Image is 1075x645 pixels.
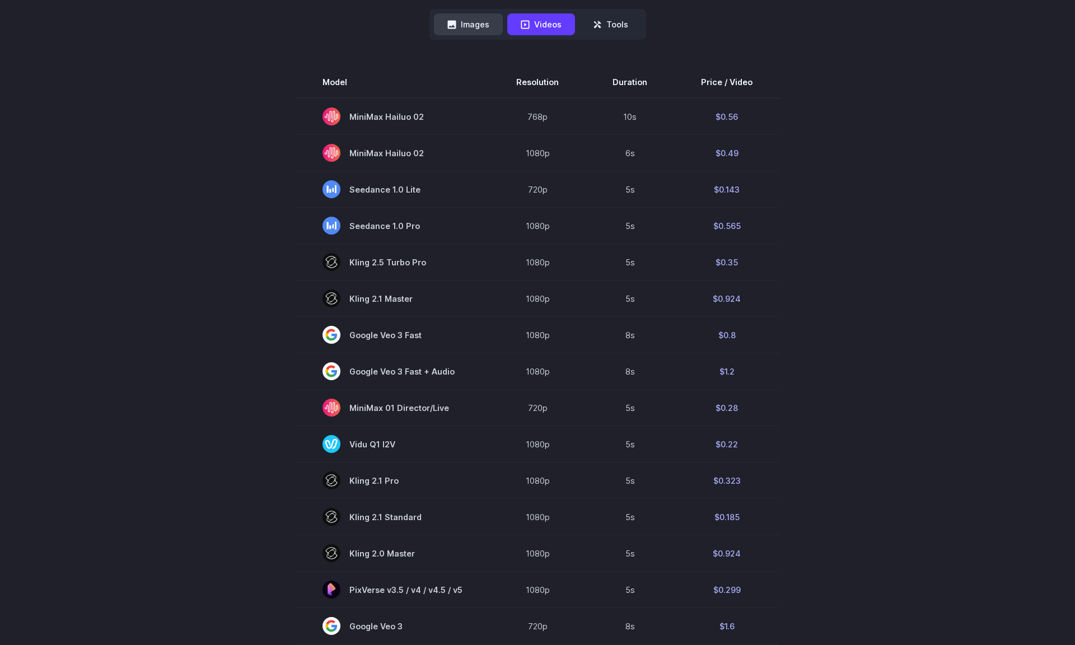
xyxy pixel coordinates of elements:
[489,535,586,572] td: 1080p
[322,508,462,526] span: Kling 2.1 Standard
[674,535,779,572] td: $0.924
[489,499,586,535] td: 1080p
[586,135,674,171] td: 6s
[586,67,674,98] th: Duration
[322,581,462,599] span: PixVerse v3.5 / v4 / v4.5 / v5
[586,317,674,353] td: 8s
[296,67,489,98] th: Model
[322,326,462,344] span: Google Veo 3 Fast
[586,572,674,608] td: 5s
[674,317,779,353] td: $0.8
[586,499,674,535] td: 5s
[322,180,462,198] span: Seedance 1.0 Lite
[322,107,462,125] span: MiniMax Hailuo 02
[586,353,674,390] td: 8s
[674,572,779,608] td: $0.299
[322,289,462,307] span: Kling 2.1 Master
[586,462,674,499] td: 5s
[674,426,779,462] td: $0.22
[674,353,779,390] td: $1.2
[489,572,586,608] td: 1080p
[322,544,462,562] span: Kling 2.0 Master
[674,462,779,499] td: $0.323
[674,499,779,535] td: $0.185
[489,281,586,317] td: 1080p
[586,244,674,281] td: 5s
[322,217,462,235] span: Seedance 1.0 Pro
[489,135,586,171] td: 1080p
[586,426,674,462] td: 5s
[489,390,586,426] td: 720p
[489,67,586,98] th: Resolution
[489,171,586,208] td: 720p
[674,135,779,171] td: $0.49
[322,471,462,489] span: Kling 2.1 Pro
[322,253,462,271] span: Kling 2.5 Turbo Pro
[674,208,779,244] td: $0.565
[586,608,674,644] td: 8s
[586,171,674,208] td: 5s
[489,353,586,390] td: 1080p
[586,98,674,135] td: 10s
[489,244,586,281] td: 1080p
[674,244,779,281] td: $0.35
[586,281,674,317] td: 5s
[489,462,586,499] td: 1080p
[322,399,462,417] span: MiniMax 01 Director/Live
[489,98,586,135] td: 768p
[489,208,586,244] td: 1080p
[489,608,586,644] td: 720p
[489,426,586,462] td: 1080p
[674,390,779,426] td: $0.28
[674,171,779,208] td: $0.143
[586,208,674,244] td: 5s
[489,317,586,353] td: 1080p
[322,435,462,453] span: Vidu Q1 I2V
[322,144,462,162] span: MiniMax Hailuo 02
[507,13,575,35] button: Videos
[322,362,462,380] span: Google Veo 3 Fast + Audio
[674,608,779,644] td: $1.6
[579,13,642,35] button: Tools
[674,98,779,135] td: $0.56
[674,67,779,98] th: Price / Video
[322,617,462,635] span: Google Veo 3
[434,13,503,35] button: Images
[586,390,674,426] td: 5s
[674,281,779,317] td: $0.924
[586,535,674,572] td: 5s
